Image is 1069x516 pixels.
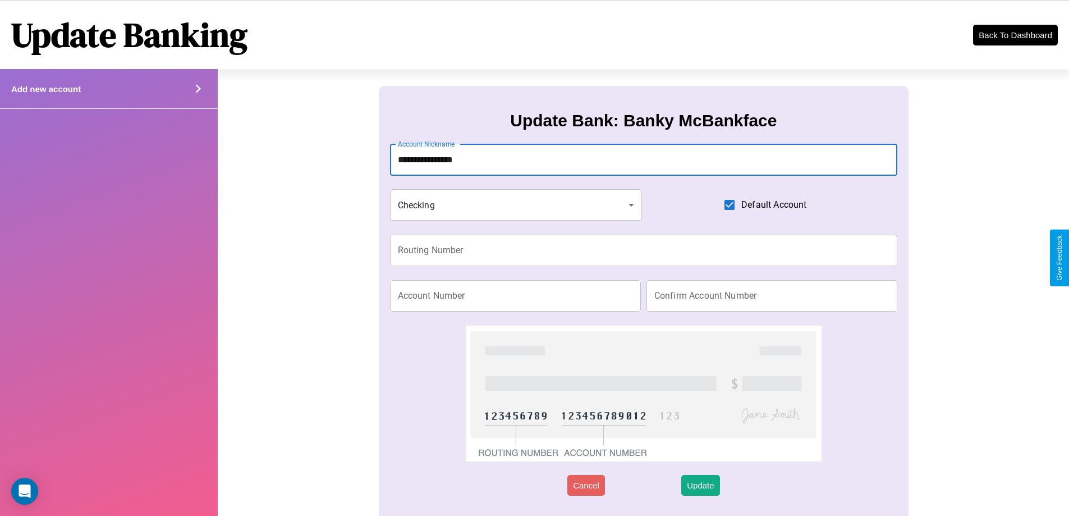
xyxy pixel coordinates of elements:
span: Default Account [741,198,806,212]
div: Give Feedback [1056,235,1063,281]
img: check [466,326,821,462]
button: Back To Dashboard [973,25,1058,45]
div: Checking [390,189,643,221]
h3: Update Bank: Banky McBankface [510,111,777,130]
label: Account Nickname [398,139,455,149]
div: Open Intercom Messenger [11,478,38,505]
h1: Update Banking [11,12,247,58]
button: Cancel [567,475,605,496]
button: Update [681,475,719,496]
h4: Add new account [11,84,81,94]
